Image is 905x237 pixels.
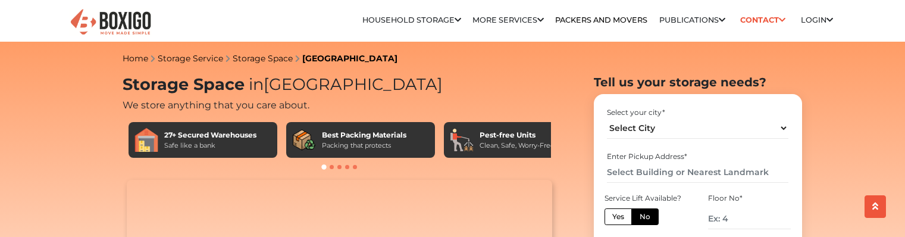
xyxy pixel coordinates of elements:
a: Contact [737,11,790,29]
input: Ex: 4 [708,208,790,229]
div: Enter Pickup Address [607,151,788,162]
img: Best Packing Materials [292,128,316,152]
img: Boxigo [69,8,152,37]
div: Pest-free Units [480,130,555,141]
div: Service Lift Available? [605,193,687,204]
div: 27+ Secured Warehouses [164,130,256,141]
a: Household Storage [362,15,461,24]
label: Yes [605,208,632,225]
a: Publications [659,15,725,24]
span: We store anything that you care about. [123,99,309,111]
button: scroll up [865,195,886,218]
img: 27+ Secured Warehouses [134,128,158,152]
div: Clean, Safe, Worry-Free [480,141,555,151]
div: Safe like a bank [164,141,256,151]
div: Best Packing Materials [322,130,406,141]
span: in [249,74,264,94]
a: Storage Service [158,53,223,64]
img: Pest-free Units [450,128,474,152]
h1: Storage Space [123,75,557,95]
a: Login [801,15,833,24]
a: [GEOGRAPHIC_DATA] [302,53,397,64]
div: Packing that protects [322,141,406,151]
a: Packers and Movers [555,15,647,24]
a: Storage Space [233,53,293,64]
h2: Tell us your storage needs? [594,75,802,89]
div: Floor No [708,193,790,204]
span: [GEOGRAPHIC_DATA] [245,74,443,94]
div: Select your city [607,107,788,118]
a: More services [472,15,544,24]
input: Select Building or Nearest Landmark [607,162,788,183]
label: No [631,208,659,225]
a: Home [123,53,148,64]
